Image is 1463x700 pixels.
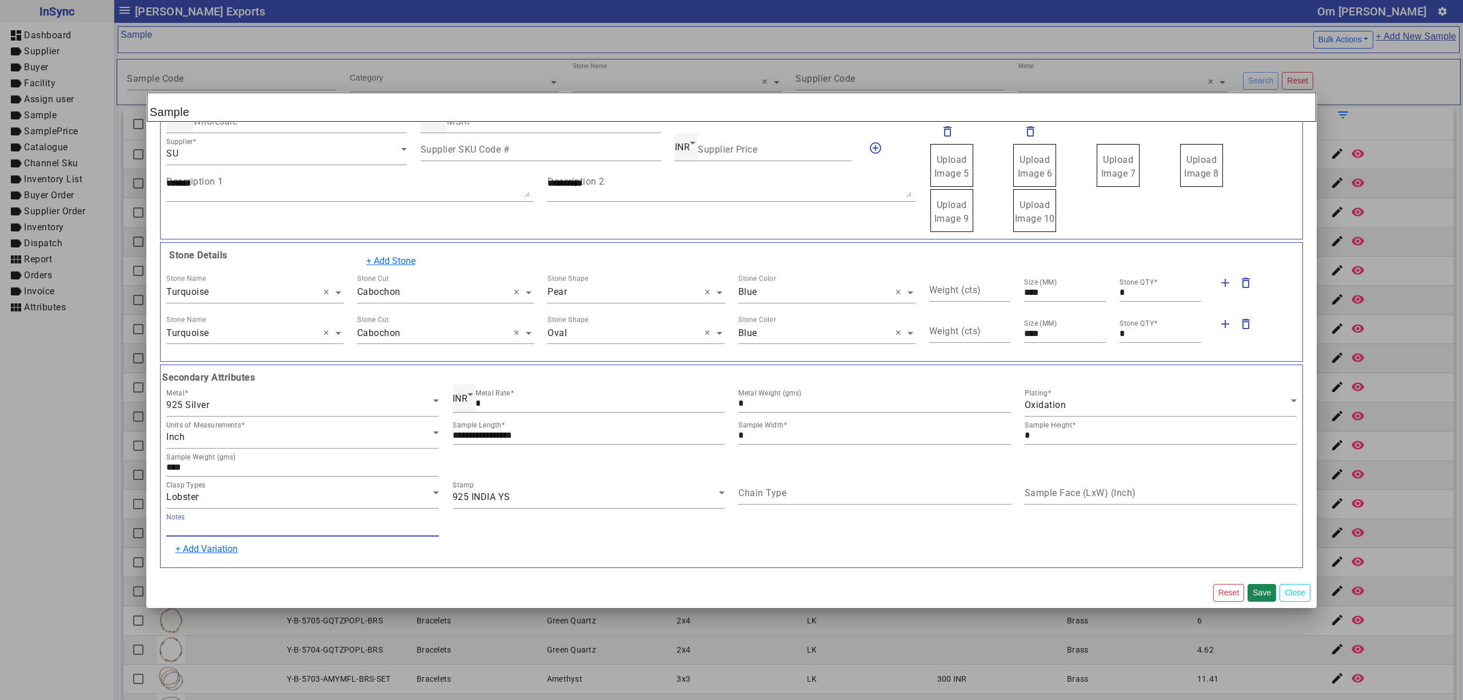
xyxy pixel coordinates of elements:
mat-label: Sample Width [738,421,784,429]
mat-label: Stone QTY [1120,278,1154,286]
mat-label: Description 1 [166,176,223,187]
div: Stone Shape [547,274,589,284]
span: 925 Silver [166,399,209,410]
button: + Add Variation [168,538,245,560]
b: Secondary Attributes [159,371,1304,385]
mat-label: Supplier [166,138,193,146]
div: Stone Name [166,274,206,284]
mat-label: Metal Rate [475,389,510,397]
span: Clear all [323,286,333,299]
div: Stone Cut [357,274,389,284]
span: Inch [166,431,185,442]
span: Clear all [514,326,523,340]
mat-icon: delete_outline [1239,276,1253,290]
mat-label: Notes [166,513,185,521]
mat-label: Units of Measurements [166,421,241,429]
mat-label: Plating [1025,389,1048,397]
span: Clear all [896,286,905,299]
span: 925 INDIA YS [453,491,510,502]
mat-label: Stone QTY [1120,319,1154,327]
div: Stone Shape [547,314,589,325]
span: Upload Image 7 [1101,154,1136,179]
mat-icon: delete_outline [1024,125,1037,138]
span: Clear all [705,286,714,299]
mat-label: Sample Weight (gms) [166,453,236,461]
div: Stone Cut [357,314,389,325]
span: Oxidation [1025,399,1066,410]
span: USD [421,114,439,125]
mat-icon: add [1218,276,1232,290]
mat-label: Metal Weight (gms) [738,389,802,397]
mat-label: Supplier Price [698,144,757,155]
span: Lobster [166,491,199,502]
div: Stone Color [738,314,776,325]
mat-label: Description 2 [547,176,605,187]
mat-icon: delete_outline [941,125,954,138]
mat-label: Stamp [453,481,474,489]
div: Stone Name [166,314,206,325]
span: Clear all [896,326,905,340]
button: + Add Stone [359,250,423,272]
b: Stone Details [166,250,227,261]
span: Upload Image 9 [934,199,969,224]
span: INR [453,393,468,404]
mat-label: Clasp Types [166,481,206,489]
mat-label: Supplier SKU Code # [421,144,510,155]
mat-label: Chain Type [738,487,786,498]
button: Save [1248,584,1276,602]
mat-label: Size (MM) [1024,278,1057,286]
span: Upload Image 8 [1184,154,1219,179]
div: Stone Color [738,274,776,284]
span: Upload Image 6 [1018,154,1053,179]
span: INR [675,142,690,153]
span: SU [166,148,178,159]
mat-label: Sample Height [1025,421,1072,429]
mat-label: Weight (cts) [929,325,981,336]
button: Reset [1213,584,1245,602]
mat-label: Size (MM) [1024,319,1057,327]
mat-label: Sample Face (LxW) (Inch) [1025,487,1136,498]
mat-icon: delete_outline [1239,317,1253,331]
span: USD [166,114,185,125]
mat-label: Weight (cts) [929,285,981,295]
span: Upload Image 10 [1015,199,1055,224]
button: Close [1280,584,1310,602]
mat-icon: add [1218,317,1232,331]
h2: Sample [147,93,1316,122]
mat-icon: add_circle_outline [869,141,882,155]
span: Upload Image 5 [934,154,969,179]
span: Clear all [705,326,714,340]
mat-label: Metal [166,389,185,397]
span: Clear all [514,286,523,299]
span: Clear all [323,326,333,340]
mat-label: Sample Length [453,421,501,429]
